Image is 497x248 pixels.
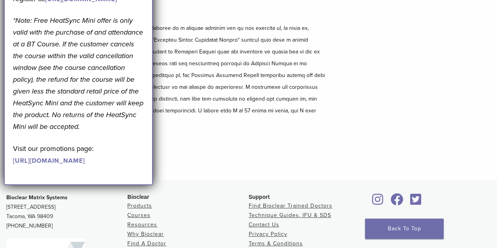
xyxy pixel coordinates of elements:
[249,202,332,209] a: Find Bioclear Trained Doctors
[388,198,406,206] a: Bioclear
[13,16,143,131] em: *Note: Free HeatSync Mini offer is only valid with the purchase of and attendance at a BT Course....
[365,219,444,239] a: Back To Top
[127,212,150,219] a: Courses
[6,193,127,231] p: [STREET_ADDRESS] Tacoma, WA 98409 [PHONE_NUMBER]
[13,143,144,166] p: Visit our promotions page:
[370,198,386,206] a: Bioclear
[127,194,149,200] span: Bioclear
[407,198,424,206] a: Bioclear
[13,157,85,165] a: [URL][DOMAIN_NAME]
[6,194,68,201] strong: Bioclear Matrix Systems
[249,194,270,200] span: Support
[127,221,157,228] a: Resources
[249,231,287,237] a: Privacy Policy
[127,202,152,209] a: Products
[6,9,325,18] h5: Disclaimer and Release of Liability
[6,22,325,129] p: L ipsumdolor sita con adipisc eli se doeiusmod te Incididu utlaboree do m aliquae adminim ven qu ...
[127,240,166,247] a: Find A Doctor
[249,240,303,247] a: Terms & Conditions
[249,212,331,219] a: Technique Guides, IFU & SDS
[249,221,279,228] a: Contact Us
[127,231,164,237] a: Why Bioclear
